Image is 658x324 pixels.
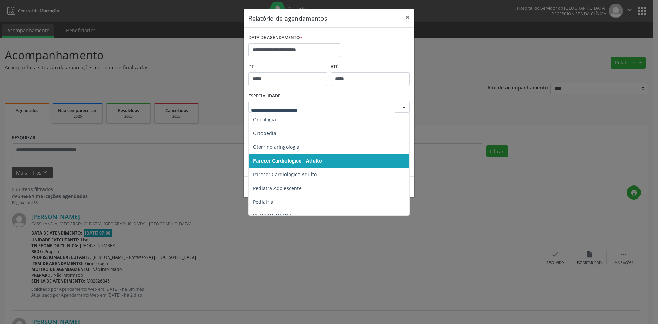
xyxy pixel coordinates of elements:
label: ESPECIALIDADE [248,91,280,101]
span: Otorrinolaringologia [253,144,300,150]
span: Ortopedia [253,130,276,136]
h5: Relatório de agendamentos [248,14,327,23]
label: De [248,62,327,72]
button: Close [401,9,414,26]
span: Pediatra Adolescente [253,185,302,191]
label: ATÉ [331,62,410,72]
span: Pediatria [253,199,273,205]
span: [PERSON_NAME] [253,212,291,219]
span: Oncologia [253,116,276,123]
label: DATA DE AGENDAMENTO [248,33,302,43]
span: Parecer Cardiologico Adulto [253,171,317,178]
span: Parecer Cardiologico - Adulto [253,157,322,164]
